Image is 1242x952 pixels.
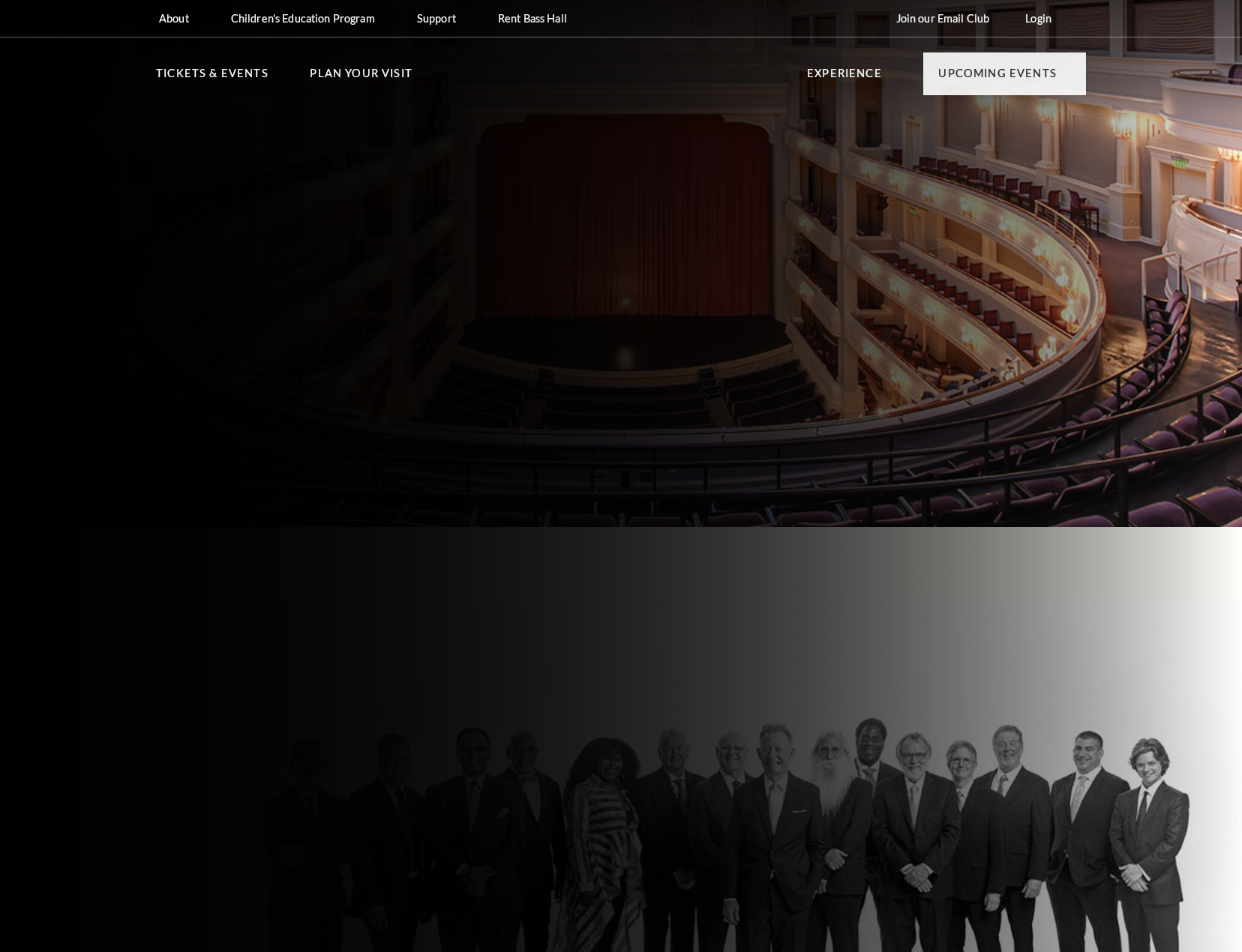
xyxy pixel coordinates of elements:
[807,64,882,91] p: Experience
[417,12,456,25] p: Support
[310,64,412,91] p: Plan Your Visit
[159,12,189,25] p: About
[938,64,1057,91] p: Upcoming Events
[498,12,567,25] p: Rent Bass Hall
[231,12,375,25] p: Children's Education Program
[156,64,268,91] p: Tickets & Events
